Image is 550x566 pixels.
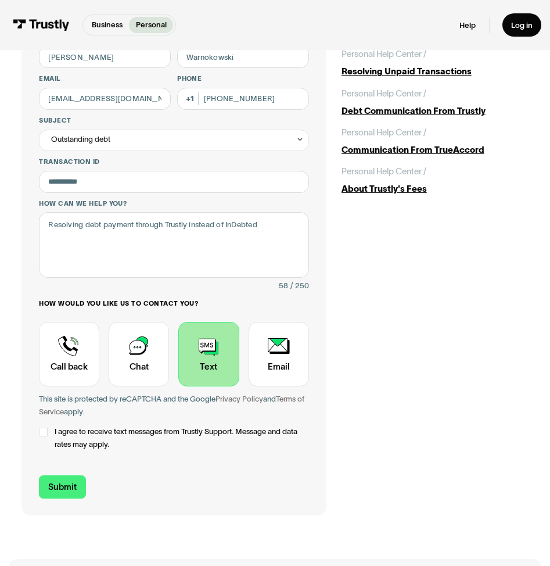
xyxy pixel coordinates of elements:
p: Personal [136,19,167,31]
label: How would you like us to contact you? [39,299,308,308]
a: Personal Help Center /Communication From TrueAccord [341,126,529,156]
img: Trustly Logo [13,19,69,31]
a: Privacy Policy [215,395,263,403]
div: Personal Help Center / [341,165,426,178]
div: Personal Help Center / [341,87,426,100]
span: I agree to receive text messages from Trustly Support. Message and data rates may apply. [55,425,309,452]
div: / 250 [290,280,309,292]
div: About Trustly's Fees [341,182,529,195]
div: This site is protected by reCAPTCHA and the Google and apply. [39,393,308,419]
div: Outstanding debt [51,133,110,146]
input: Alex [39,46,170,68]
div: Log in [511,20,533,30]
label: Subject [39,116,308,125]
a: Help [459,20,476,30]
p: Business [92,19,123,31]
label: Transaction ID [39,157,308,166]
input: Submit [39,475,86,498]
div: Communication From TrueAccord [341,144,529,156]
a: Business [85,17,129,33]
div: Outstanding debt [39,130,308,151]
a: Personal Help Center /Debt Communication From Trustly [341,87,529,117]
a: Personal [129,17,172,33]
label: How can we help you? [39,199,308,208]
div: Debt Communication From Trustly [341,105,529,117]
input: Howard [177,46,309,68]
label: Email [39,74,170,83]
label: Phone [177,74,309,83]
a: Log in [502,13,541,36]
div: 58 [279,280,288,292]
input: (555) 555-5555 [177,88,309,110]
div: Resolving Unpaid Transactions [341,65,529,78]
div: Personal Help Center / [341,48,426,60]
input: alex@mail.com [39,88,170,110]
a: Personal Help Center /About Trustly's Fees [341,165,529,195]
a: Personal Help Center /Resolving Unpaid Transactions [341,48,529,78]
div: Personal Help Center / [341,126,426,139]
form: Contact Trustly Support [39,33,308,499]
